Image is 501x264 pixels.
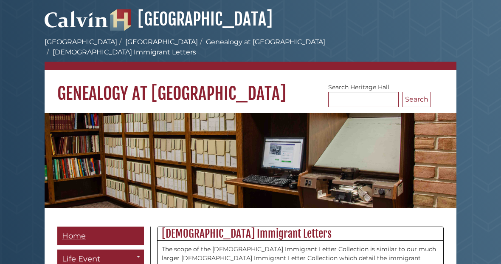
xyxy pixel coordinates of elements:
a: Genealogy at [GEOGRAPHIC_DATA] [206,38,325,46]
button: Search [402,92,431,107]
span: Home [62,231,86,241]
a: [GEOGRAPHIC_DATA] [45,38,117,46]
li: [DEMOGRAPHIC_DATA] Immigrant Letters [45,47,196,57]
h2: [DEMOGRAPHIC_DATA] Immigrant Letters [158,227,443,241]
a: [GEOGRAPHIC_DATA] [110,9,273,30]
nav: breadcrumb [45,37,456,70]
a: Home [57,227,144,246]
a: [GEOGRAPHIC_DATA] [125,38,198,46]
img: Hekman Library Logo [110,9,131,31]
h1: Genealogy at [GEOGRAPHIC_DATA] [45,70,456,104]
img: Calvin [45,7,108,31]
a: Calvin University [45,20,108,27]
